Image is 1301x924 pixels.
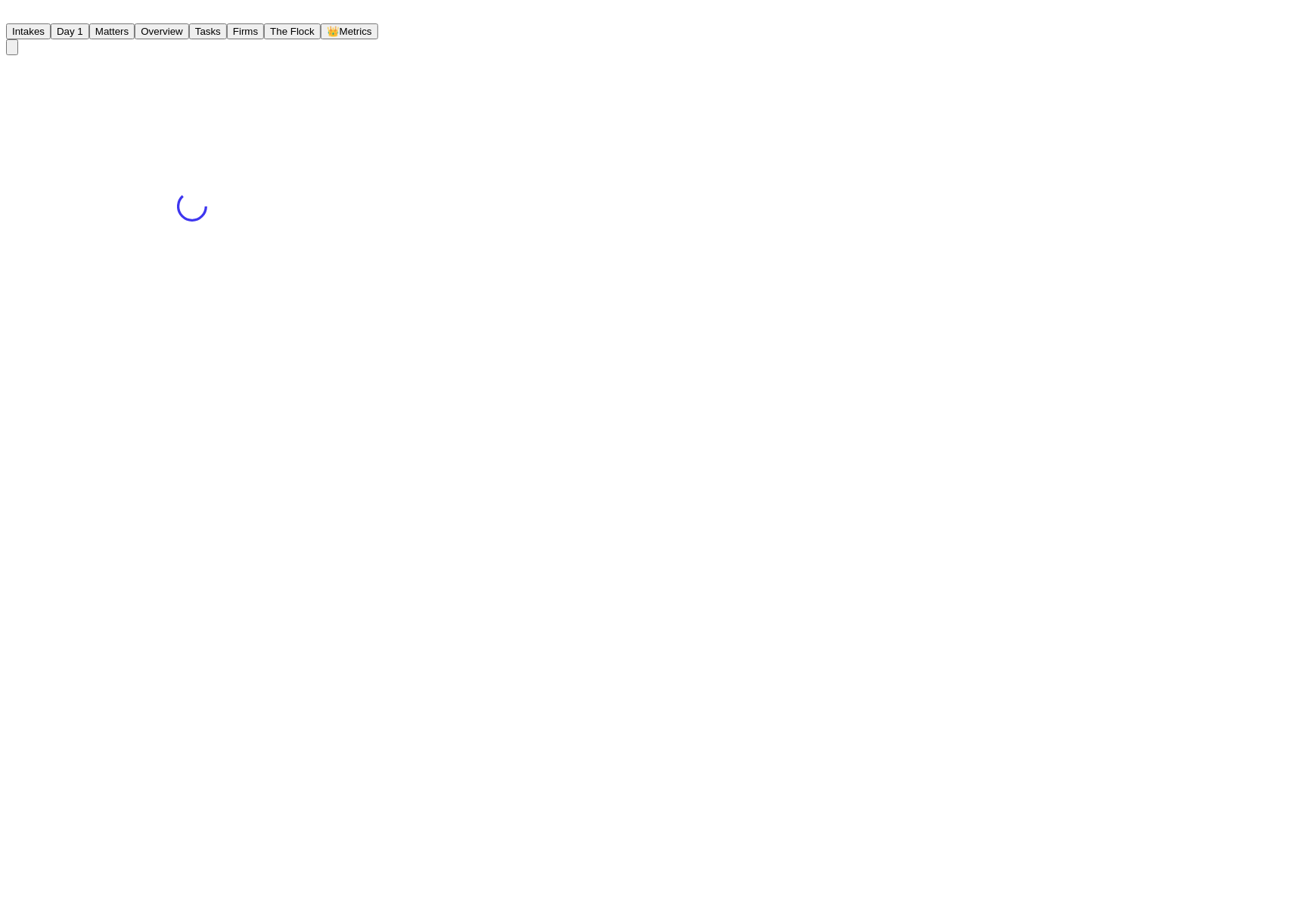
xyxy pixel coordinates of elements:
[227,24,264,37] a: Firms
[6,23,51,39] button: Intakes
[135,24,189,37] a: Overview
[321,23,378,39] button: crownMetrics
[6,6,24,20] img: Finch Logo
[264,24,321,37] a: The Flock
[6,10,24,23] a: Home
[189,23,227,39] button: Tasks
[264,23,321,39] button: The Flock
[321,24,378,37] a: crownMetrics
[227,23,264,39] button: Firms
[135,23,189,39] button: Overview
[189,24,227,37] a: Tasks
[6,24,51,37] a: Intakes
[327,26,340,37] span: crown
[340,26,372,37] span: Metrics
[89,24,135,37] a: Matters
[51,23,89,39] button: Day 1
[51,24,89,37] a: Day 1
[89,23,135,39] button: Matters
